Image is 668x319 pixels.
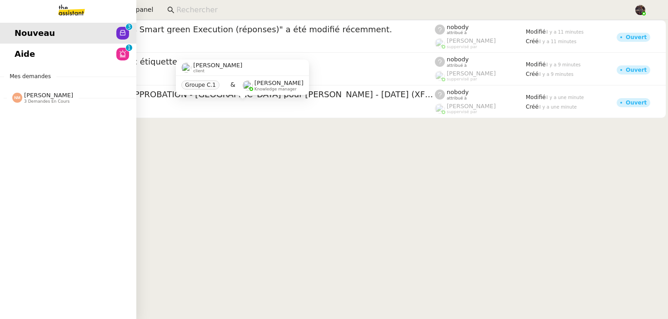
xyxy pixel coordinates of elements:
[626,67,647,73] div: Ouvert
[626,35,647,40] div: Ouvert
[447,63,467,68] span: attribué à
[546,62,581,67] span: il y a 9 minutes
[126,24,132,30] nz-badge-sup: 3
[626,100,647,105] div: Ouvert
[526,61,546,68] span: Modifié
[435,38,445,48] img: users%2FoFdbodQ3TgNoWt9kP3GXAs5oaCq1%2Favatar%2Fprofile-pic.png
[447,77,477,82] span: suppervisé par
[47,102,435,114] app-user-detailed-label: client
[526,94,546,100] span: Modifié
[526,38,538,45] span: Créé
[435,103,526,115] app-user-label: suppervisé par
[435,37,526,49] app-user-label: suppervisé par
[447,37,496,44] span: [PERSON_NAME]
[447,56,469,63] span: nobody
[15,47,35,61] span: Aide
[447,24,469,30] span: nobody
[526,104,538,110] span: Créé
[126,45,132,51] nz-badge-sup: 1
[635,5,645,15] img: 2af2e8ed-4e7a-4339-b054-92d163d57814
[447,103,496,110] span: [PERSON_NAME]
[447,110,477,115] span: suppervisé par
[24,99,70,104] span: 3 demandes en cours
[526,29,546,35] span: Modifié
[47,90,435,99] span: Vol - EN ATTENTE D’APPROBATION - [GEOGRAPHIC_DATA] pour [PERSON_NAME] - [DATE] (XFHFPZ)
[47,58,435,66] span: Envoyer les colis avec étiquettes
[435,70,526,82] app-user-label: suppervisé par
[447,89,469,95] span: nobody
[447,30,467,35] span: attribué à
[546,30,584,35] span: il y a 11 minutes
[127,24,131,32] p: 3
[435,24,526,35] app-user-label: attribué à
[538,39,577,44] span: il y a 11 minutes
[526,71,538,77] span: Créé
[447,70,496,77] span: [PERSON_NAME]
[447,45,477,50] span: suppervisé par
[176,4,625,16] input: Rechercher
[435,104,445,114] img: users%2FoFdbodQ3TgNoWt9kP3GXAs5oaCq1%2Favatar%2Fprofile-pic.png
[447,96,467,101] span: attribué à
[15,26,55,40] span: Nouveau
[538,105,577,110] span: il y a une minute
[435,56,526,68] app-user-label: attribué à
[12,93,22,103] img: svg
[4,72,56,81] span: Mes demandes
[24,92,73,99] span: [PERSON_NAME]
[47,25,435,34] span: "Création d'étiquettes Smart green Execution (réponses)" a été modifié récemment.
[538,72,573,77] span: il y a 9 minutes
[47,37,435,49] app-user-detailed-label: client
[435,71,445,81] img: users%2FoFdbodQ3TgNoWt9kP3GXAs5oaCq1%2Favatar%2Fprofile-pic.png
[127,45,131,53] p: 1
[435,89,526,100] app-user-label: attribué à
[47,70,435,81] app-user-detailed-label: client
[546,95,584,100] span: il y a une minute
